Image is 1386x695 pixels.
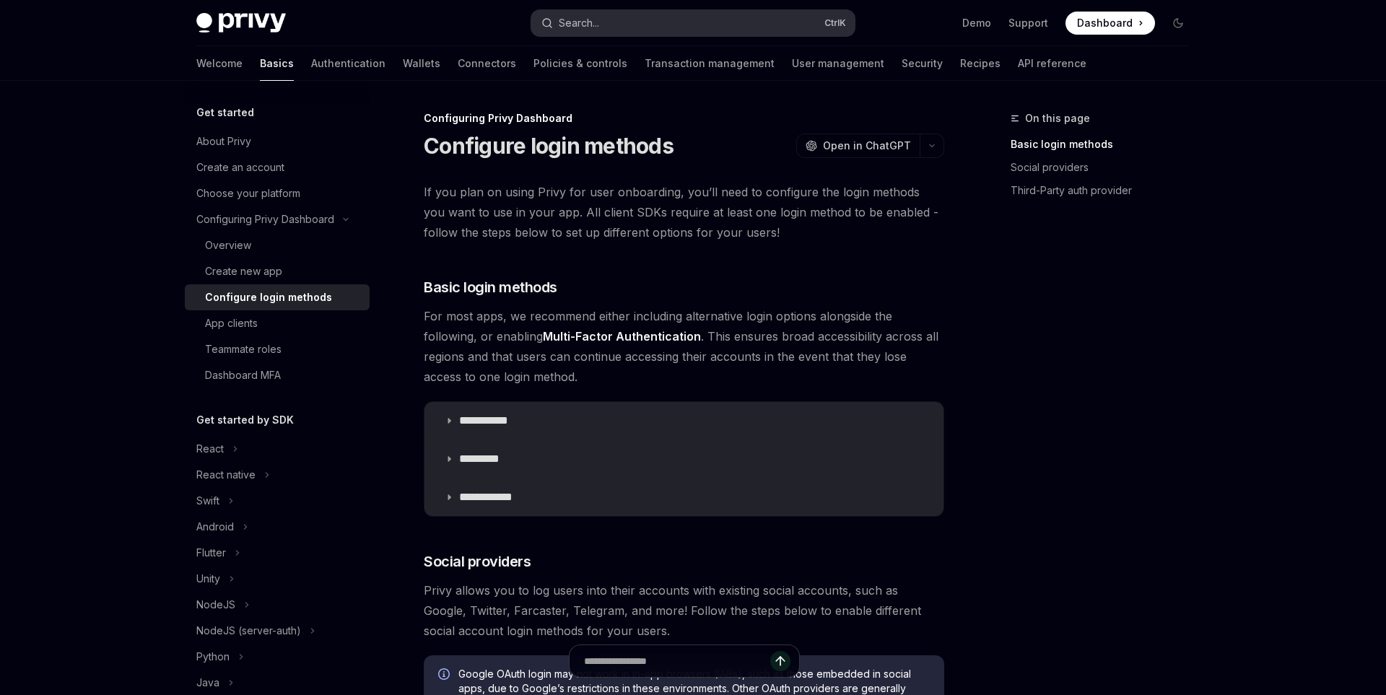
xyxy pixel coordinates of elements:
a: Create an account [185,154,370,180]
a: Security [902,46,943,81]
div: Dashboard MFA [205,367,281,384]
div: Python [196,648,230,665]
a: About Privy [185,128,370,154]
a: Third-Party auth provider [1011,179,1201,202]
a: Support [1008,16,1048,30]
h1: Configure login methods [424,133,674,159]
button: Toggle dark mode [1167,12,1190,35]
h5: Get started by SDK [196,411,294,429]
div: Swift [196,492,219,510]
a: Policies & controls [533,46,627,81]
a: Dashboard MFA [185,362,370,388]
a: Welcome [196,46,243,81]
a: Wallets [403,46,440,81]
a: Social providers [1011,156,1201,179]
a: Basic login methods [1011,133,1201,156]
span: On this page [1025,110,1090,127]
button: Search...CtrlK [531,10,855,36]
img: dark logo [196,13,286,33]
a: Authentication [311,46,385,81]
button: Open in ChatGPT [796,134,920,158]
span: Privy allows you to log users into their accounts with existing social accounts, such as Google, ... [424,580,944,641]
div: Overview [205,237,251,254]
div: Choose your platform [196,185,300,202]
a: Recipes [960,46,1001,81]
div: NodeJS [196,596,235,613]
h5: Get started [196,104,254,121]
span: Open in ChatGPT [823,139,911,153]
div: Create an account [196,159,284,176]
a: Transaction management [645,46,775,81]
a: Demo [962,16,991,30]
span: Dashboard [1077,16,1133,30]
div: Java [196,674,219,691]
a: Overview [185,232,370,258]
a: Configure login methods [185,284,370,310]
div: NodeJS (server-auth) [196,622,301,639]
a: Basics [260,46,294,81]
div: React native [196,466,256,484]
a: Choose your platform [185,180,370,206]
a: User management [792,46,884,81]
div: Teammate roles [205,341,282,358]
div: Configuring Privy Dashboard [196,211,334,228]
div: About Privy [196,133,251,150]
span: For most apps, we recommend either including alternative login options alongside the following, o... [424,306,944,387]
a: Connectors [458,46,516,81]
div: React [196,440,224,458]
a: Create new app [185,258,370,284]
a: Multi-Factor Authentication [543,329,701,344]
a: Teammate roles [185,336,370,362]
div: Configuring Privy Dashboard [424,111,944,126]
span: If you plan on using Privy for user onboarding, you’ll need to configure the login methods you wa... [424,182,944,242]
a: Dashboard [1065,12,1155,35]
span: Social providers [424,551,531,572]
a: API reference [1018,46,1086,81]
span: Basic login methods [424,277,557,297]
div: Configure login methods [205,289,332,306]
div: Create new app [205,263,282,280]
span: Ctrl K [824,17,846,29]
div: Android [196,518,234,536]
div: App clients [205,315,258,332]
button: Send message [770,651,790,671]
a: App clients [185,310,370,336]
div: Unity [196,570,220,587]
div: Search... [559,14,599,32]
div: Flutter [196,544,226,561]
